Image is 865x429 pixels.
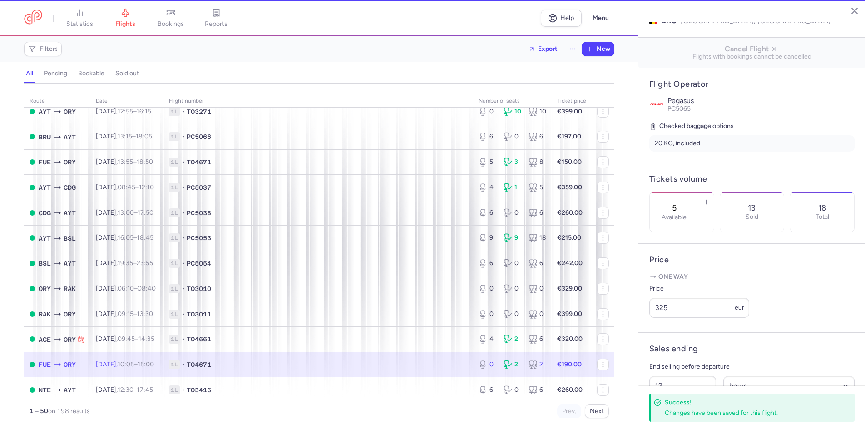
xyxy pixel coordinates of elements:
strong: €215.00 [557,234,581,242]
span: • [182,183,185,192]
div: 6 [529,132,546,141]
span: Help [560,15,574,21]
p: Pegasus [667,97,855,105]
time: 17:45 [137,386,153,394]
label: Price [649,283,749,294]
span: 1L [169,132,180,141]
span: – [118,158,153,166]
span: TO3011 [187,310,211,319]
p: One way [649,272,855,281]
span: 1L [169,385,180,394]
div: 0 [504,259,521,268]
div: 0 [529,310,546,319]
time: 13:30 [137,310,153,318]
div: 0 [504,310,521,319]
span: [DATE], [96,360,154,368]
time: 23:55 [137,259,153,267]
span: Flights with bookings cannot be cancelled [646,53,858,60]
span: [DATE], [96,259,153,267]
strong: 1 – 50 [30,407,48,415]
time: 13:55 [118,158,133,166]
h4: Price [649,255,855,265]
span: • [182,284,185,293]
time: 13:00 [118,209,134,217]
div: 0 [504,284,521,293]
div: 6 [479,208,496,217]
span: Antalya, Antalya, Turkey [64,132,76,142]
div: 18 [529,233,546,242]
span: Fuerteventura, Fuerteventura/Puerto Del Rosario, Spain [39,157,51,167]
span: Nantes Atlantique, Nantes, France [39,385,51,395]
span: PC5037 [187,183,211,192]
time: 15:00 [138,360,154,368]
th: Ticket price [552,94,592,108]
button: Export [523,42,563,56]
span: – [118,335,154,343]
span: Orly, Paris, France [64,309,76,319]
strong: €399.00 [557,310,582,318]
time: 18:50 [137,158,153,166]
div: 2 [504,335,521,344]
span: [DATE], [96,108,151,115]
span: [DATE], [96,158,153,166]
span: Orly, Paris, France [64,107,76,117]
span: [DATE], [96,133,152,140]
div: 9 [479,233,496,242]
span: TO4671 [187,158,211,167]
strong: €320.00 [557,335,583,343]
span: [DATE], [96,234,153,242]
span: Cancel Flight [646,45,858,53]
span: Antalya, Antalya, Turkey [64,385,76,395]
span: Filters [40,45,58,53]
p: Sold [746,213,758,221]
div: 0 [504,385,521,394]
button: Filters [25,42,61,56]
span: – [118,310,153,318]
h4: Success! [665,398,835,407]
div: 0 [479,107,496,116]
span: Export [538,45,558,52]
span: TO3271 [187,107,211,116]
a: Help [541,10,582,27]
div: 9 [504,233,521,242]
div: 2 [529,360,546,369]
span: • [182,158,185,167]
span: on 198 results [48,407,90,415]
span: Antalya, Antalya, Turkey [39,182,51,192]
button: Menu [587,10,614,27]
span: [DATE], [96,285,156,292]
li: 20 KG, included [649,135,855,152]
th: Flight number [163,94,473,108]
input: --- [649,298,749,318]
span: • [182,208,185,217]
span: 1L [169,107,180,116]
p: End selling before departure [649,361,855,372]
h4: sold out [115,69,139,78]
span: [DATE], [96,183,154,191]
th: number of seats [473,94,552,108]
time: 12:10 [139,183,154,191]
span: – [118,360,154,368]
span: 1L [169,335,180,344]
h4: Flight Operator [649,79,855,89]
div: 0 [504,208,521,217]
span: – [118,386,153,394]
time: 08:40 [138,285,156,292]
span: 1L [169,208,180,217]
span: Charles De Gaulle, Paris, France [64,182,76,192]
time: 09:15 [118,310,133,318]
div: 6 [479,385,496,394]
span: Antalya, Antalya, Turkey [64,258,76,268]
span: • [182,310,185,319]
span: 1L [169,158,180,167]
span: Orly, Paris, France [64,157,76,167]
time: 10:05 [118,360,134,368]
span: 1L [169,233,180,242]
div: 6 [479,259,496,268]
span: PC5066 [187,132,211,141]
div: 2 [504,360,521,369]
span: Menara, Marrakesh, Morocco [39,309,51,319]
p: Total [816,213,829,221]
span: Brussels Airport, Brussels, Belgium [39,132,51,142]
div: 0 [479,284,496,293]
